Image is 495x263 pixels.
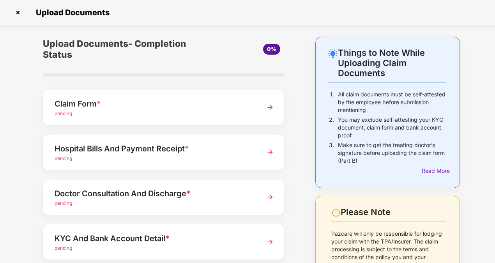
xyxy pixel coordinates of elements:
[341,207,446,217] div: Please Note
[330,91,334,114] p: 1.
[329,116,334,139] p: 2.
[55,200,72,206] span: pending
[267,46,276,52] span: 0%
[55,232,254,245] div: KYC And Bank Account Detail
[338,141,446,165] p: Make sure to get the treating doctor’s signature before uploading the claim form (Part B)
[28,8,113,17] span: Upload Documents
[338,91,446,114] p: All claim documents must be self-attested by the employee before submission mentioning
[55,245,72,251] span: pending
[328,49,338,58] img: svg+xml;base64,PHN2ZyB4bWxucz0iaHR0cDovL3d3dy53My5vcmcvMjAwMC9zdmciIHdpZHRoPSIyNC4wOTMiIGhlaWdodD...
[12,6,24,19] img: svg+xml;base64,PHN2ZyBpZD0iQ3Jvc3MtMzJ4MzIiIHhtbG5zPSJodHRwOi8vd3d3LnczLm9yZy8yMDAwL3N2ZyIgd2lkdG...
[263,100,277,114] img: svg+xml;base64,PHN2ZyBpZD0iTmV4dCIgeG1sbnM9Imh0dHA6Ly93d3cudzMub3JnLzIwMDAvc3ZnIiB3aWR0aD0iMzYiIG...
[55,187,254,200] div: Doctor Consultation And Discharge
[55,142,254,155] div: Hospital Bills And Payment Receipt
[55,98,254,110] div: Claim Form
[422,167,446,175] div: Read More
[263,145,277,159] img: svg+xml;base64,PHN2ZyBpZD0iTmV4dCIgeG1sbnM9Imh0dHA6Ly93d3cudzMub3JnLzIwMDAvc3ZnIiB3aWR0aD0iMzYiIG...
[55,110,72,116] span: pending
[263,190,277,204] img: svg+xml;base64,PHN2ZyBpZD0iTmV4dCIgeG1sbnM9Imh0dHA6Ly93d3cudzMub3JnLzIwMDAvc3ZnIiB3aWR0aD0iMzYiIG...
[331,208,341,217] img: svg+xml;base64,PHN2ZyBpZD0iV2FybmluZ18tXzI0eDI0IiBkYXRhLW5hbWU9Ildhcm5pbmcgLSAyNHgyNCIgeG1sbnM9Im...
[55,155,72,161] span: pending
[329,141,334,165] p: 3.
[263,235,277,249] img: svg+xml;base64,PHN2ZyBpZD0iTmV4dCIgeG1sbnM9Imh0dHA6Ly93d3cudzMub3JnLzIwMDAvc3ZnIiB3aWR0aD0iMzYiIG...
[338,48,446,78] div: Things to Note While Uploading Claim Documents
[338,116,446,139] p: You may exclude self-attesting your KYC document, claim form and bank account proof.
[43,37,204,62] div: Upload Documents- Completion Status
